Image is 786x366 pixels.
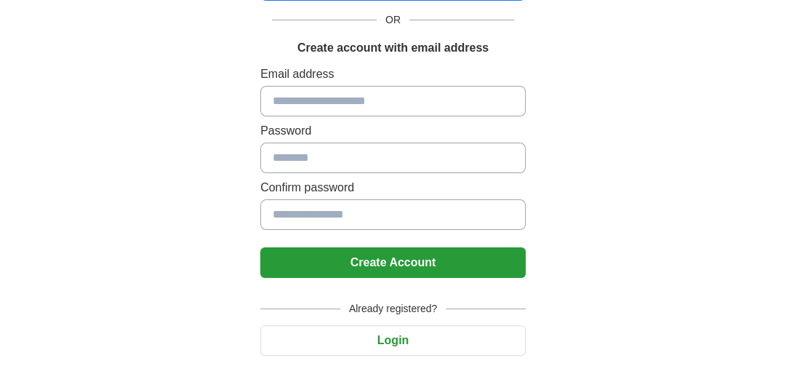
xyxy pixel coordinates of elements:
label: Email address [260,65,526,83]
a: Login [260,334,526,346]
button: Create Account [260,247,526,278]
label: Password [260,122,526,140]
span: OR [377,12,409,28]
span: Already registered? [340,301,446,317]
h1: Create account with email address [297,39,489,57]
label: Confirm password [260,179,526,196]
button: Login [260,325,526,356]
